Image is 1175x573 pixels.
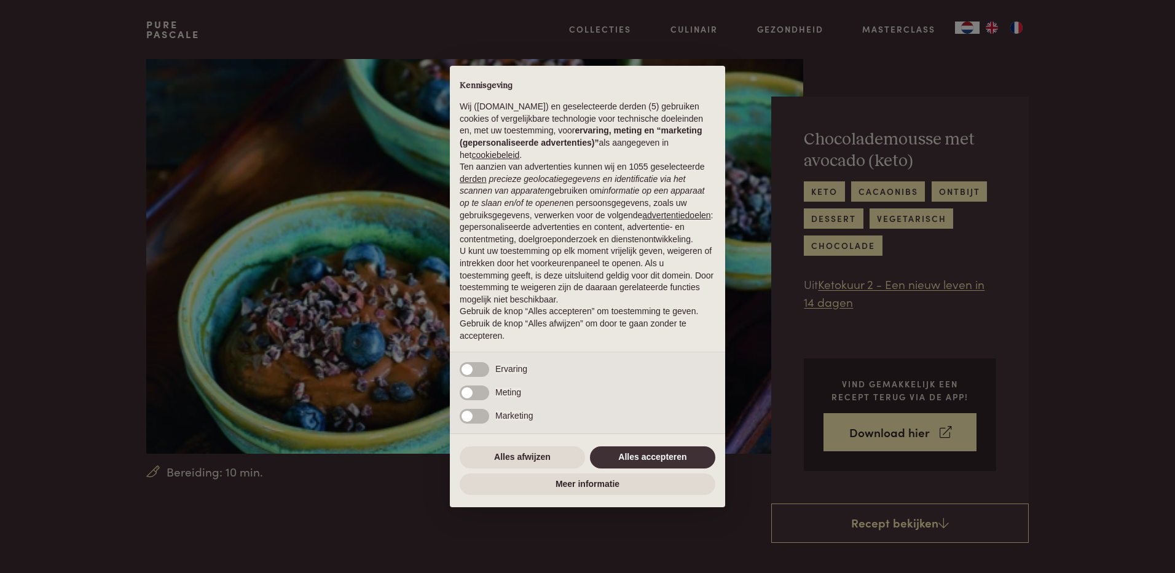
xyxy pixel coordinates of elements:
button: Meer informatie [460,473,715,496]
strong: ervaring, meting en “marketing (gepersonaliseerde advertenties)” [460,125,702,148]
p: Gebruik de knop “Alles accepteren” om toestemming te geven. Gebruik de knop “Alles afwijzen” om d... [460,306,715,342]
em: informatie op een apparaat op te slaan en/of te openen [460,186,705,208]
span: Meting [495,387,521,397]
p: Wij ([DOMAIN_NAME]) en geselecteerde derden (5) gebruiken cookies of vergelijkbare technologie vo... [460,101,715,161]
button: advertentiedoelen [642,210,710,222]
a: cookiebeleid [471,150,519,160]
span: Ervaring [495,364,527,374]
h2: Kennisgeving [460,81,715,92]
button: derden [460,173,487,186]
em: precieze geolocatiegegevens en identificatie via het scannen van apparaten [460,174,685,196]
p: U kunt uw toestemming op elk moment vrijelijk geven, weigeren of intrekken door het voorkeurenpan... [460,245,715,306]
span: Marketing [495,411,533,421]
p: Ten aanzien van advertenties kunnen wij en 1055 geselecteerde gebruiken om en persoonsgegevens, z... [460,161,715,245]
button: Alles accepteren [590,446,715,468]
button: Alles afwijzen [460,446,585,468]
